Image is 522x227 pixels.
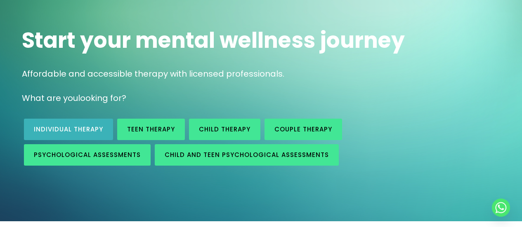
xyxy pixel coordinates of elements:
span: Individual therapy [34,125,103,133]
span: Start your mental wellness journey [22,25,405,55]
a: Child Therapy [189,119,260,140]
a: Couple therapy [265,119,342,140]
span: Child Therapy [199,125,250,133]
span: Couple therapy [274,125,332,133]
span: Teen Therapy [127,125,175,133]
span: looking for? [78,92,126,104]
span: Child and Teen Psychological assessments [165,150,329,159]
a: Child and Teen Psychological assessments [155,144,339,166]
a: Teen Therapy [117,119,185,140]
a: Psychological assessments [24,144,151,166]
a: Whatsapp [492,199,510,217]
a: Individual therapy [24,119,113,140]
span: What are you [22,92,78,104]
span: Psychological assessments [34,150,141,159]
p: Affordable and accessible therapy with licensed professionals. [22,68,501,80]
